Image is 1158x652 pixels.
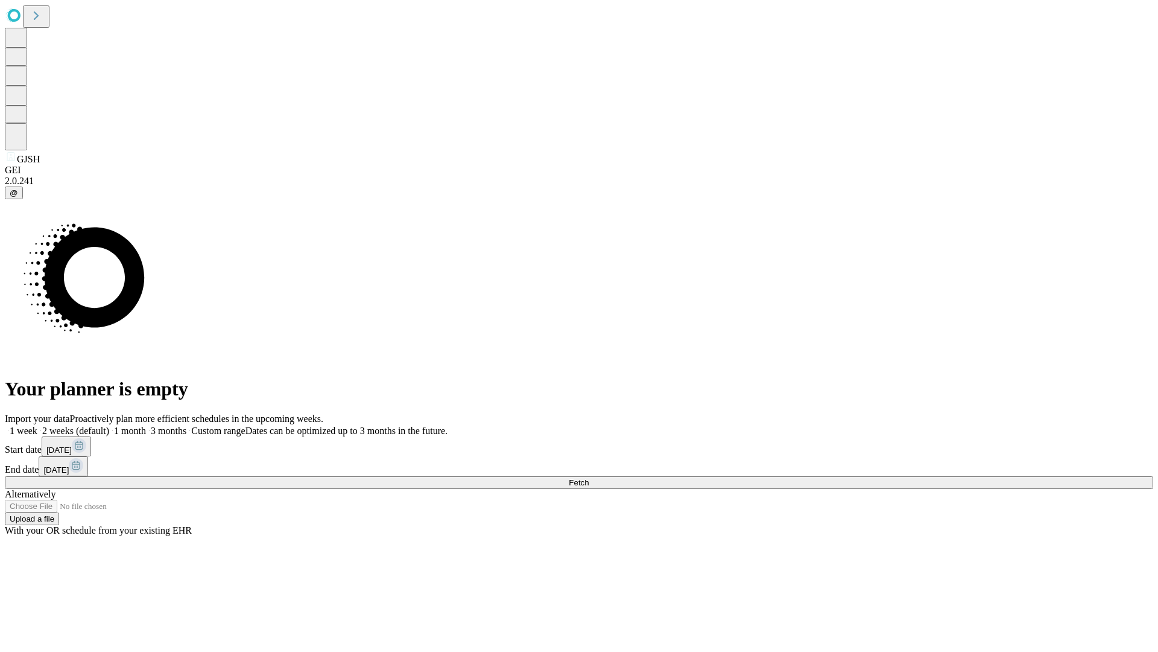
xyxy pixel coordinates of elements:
div: GEI [5,165,1153,176]
button: Fetch [5,476,1153,489]
span: 3 months [151,426,186,436]
button: [DATE] [42,436,91,456]
h1: Your planner is empty [5,378,1153,400]
span: Custom range [191,426,245,436]
button: [DATE] [39,456,88,476]
button: @ [5,187,23,199]
span: Alternatively [5,489,55,499]
span: 1 week [10,426,37,436]
span: Import your data [5,414,70,424]
span: 2 weeks (default) [42,426,109,436]
button: Upload a file [5,513,59,525]
span: 1 month [114,426,146,436]
span: Fetch [569,478,589,487]
div: Start date [5,436,1153,456]
span: [DATE] [43,465,69,475]
span: [DATE] [46,446,72,455]
span: Proactively plan more efficient schedules in the upcoming weeks. [70,414,323,424]
span: GJSH [17,154,40,164]
div: 2.0.241 [5,176,1153,187]
span: @ [10,188,18,197]
span: With your OR schedule from your existing EHR [5,525,192,535]
div: End date [5,456,1153,476]
span: Dates can be optimized up to 3 months in the future. [245,426,448,436]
